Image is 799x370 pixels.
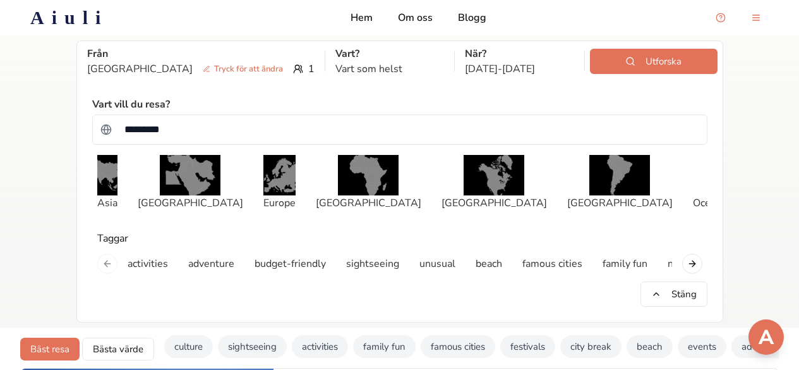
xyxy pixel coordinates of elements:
p: Vart vill du resa? [92,97,170,112]
p: [GEOGRAPHIC_DATA] [567,195,673,211]
a: Hem [351,10,373,25]
span: Tryck för att ändra [198,63,288,75]
button: Utforska [590,49,718,74]
p: [GEOGRAPHIC_DATA] [316,195,421,211]
button: adventure [181,251,242,276]
p: family fun [603,256,647,271]
button: beach [627,335,673,358]
input: Sök efter ett land [117,117,699,142]
p: [DATE] - [DATE] [465,61,574,77]
button: festivals [500,335,555,358]
button: na image[GEOGRAPHIC_DATA] [562,150,678,216]
p: unusual [419,256,455,271]
p: budget-friendly [255,256,326,271]
button: na imageEurope [258,150,301,216]
button: budget-friendly [247,251,333,276]
img: na image [97,155,117,195]
button: na imageAsia [92,150,123,216]
p: Från [87,46,315,61]
button: unusual [412,251,463,276]
div: Taggar [92,231,707,246]
p: Europe [263,195,296,211]
p: sightseeing [346,256,399,271]
button: Open support chat [748,319,784,355]
button: family fun [353,335,416,358]
img: na image [160,155,220,195]
img: Support [751,322,781,352]
button: na image[GEOGRAPHIC_DATA] [436,150,552,216]
button: Open support chat [708,5,733,30]
p: beach [476,256,502,271]
img: na image [693,155,729,195]
p: [GEOGRAPHIC_DATA] [442,195,547,211]
p: Oceania [693,195,729,211]
button: Stäng [640,281,707,307]
button: events [678,335,726,358]
h2: Aiuli [30,6,108,29]
img: na image [464,155,524,195]
div: 1 [87,61,315,77]
button: sightseeing [218,335,287,358]
button: family fun [595,251,655,276]
img: na image [338,155,399,195]
button: famous cities [515,251,590,276]
img: na image [589,155,650,195]
p: adventure [188,256,234,271]
button: adventure [731,335,795,358]
p: När? [465,46,574,61]
p: Asia [97,195,117,211]
button: culture [164,335,213,358]
p: [GEOGRAPHIC_DATA] [138,195,243,211]
button: beach [468,251,510,276]
button: Bästa värde [82,338,154,361]
p: famous cities [522,256,582,271]
p: Vart som helst [335,61,445,77]
button: nightlife [660,251,713,276]
button: sightseeing [339,251,407,276]
a: Aiuli [10,6,128,29]
a: Blogg [458,10,486,25]
p: activities [128,256,168,271]
button: na image[GEOGRAPHIC_DATA] [311,150,426,216]
button: famous cities [421,335,495,358]
p: [GEOGRAPHIC_DATA] [87,61,288,77]
button: activities [120,251,176,276]
button: Bäst resa [20,338,80,361]
button: na image[GEOGRAPHIC_DATA] [133,150,248,216]
button: activities [292,335,348,358]
button: na imageOceania [688,150,734,216]
a: Om oss [398,10,433,25]
p: nightlife [668,256,706,271]
p: Vart? [335,46,445,61]
button: city break [560,335,622,358]
img: na image [263,155,296,195]
button: menu-button [743,5,769,30]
